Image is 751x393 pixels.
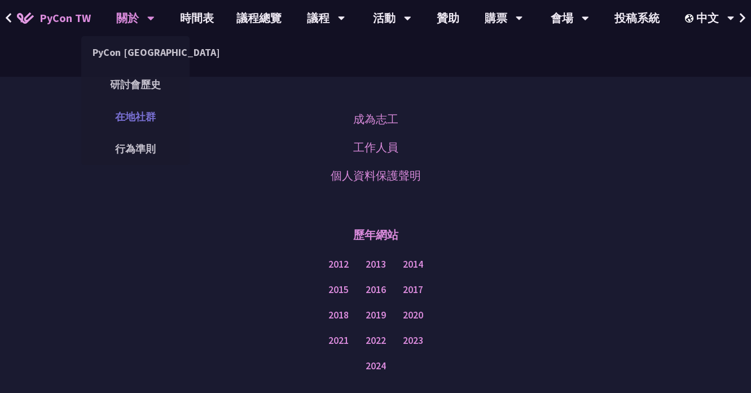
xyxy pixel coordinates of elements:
a: PyCon TW [6,4,102,32]
a: 2012 [328,257,349,272]
a: 2024 [366,359,386,373]
a: 2022 [366,334,386,348]
a: 行為準則 [81,136,190,162]
a: 2013 [366,257,386,272]
a: 2015 [328,283,349,297]
a: 在地社群 [81,103,190,130]
a: 2021 [328,334,349,348]
a: 2023 [403,334,423,348]
a: 2014 [403,257,423,272]
a: 研討會歷史 [81,71,190,98]
a: 成為志工 [353,111,398,128]
a: 工作人員 [353,139,398,156]
img: Home icon of PyCon TW 2025 [17,12,34,24]
a: 2016 [366,283,386,297]
a: 2017 [403,283,423,297]
a: 2019 [366,308,386,322]
a: 個人資料保護聲明 [331,167,421,184]
a: 2018 [328,308,349,322]
img: Locale Icon [685,14,696,23]
p: 歷年網站 [353,218,398,252]
a: PyCon [GEOGRAPHIC_DATA] [81,39,190,65]
span: PyCon TW [39,10,91,27]
a: 2020 [403,308,423,322]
